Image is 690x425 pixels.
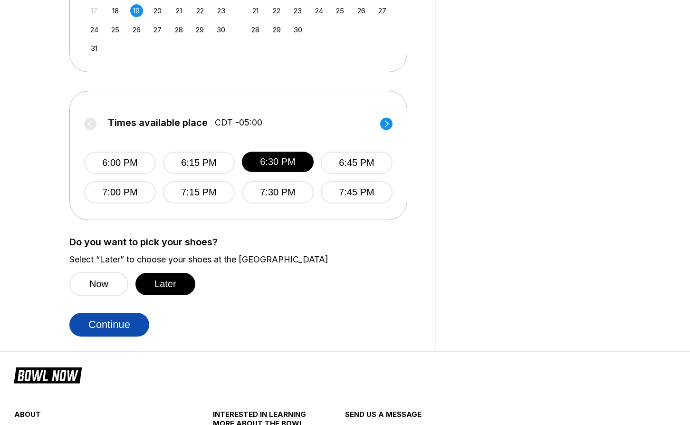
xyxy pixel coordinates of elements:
div: Not available Sunday, August 17th, 2025 [88,4,101,17]
div: Choose Thursday, August 21st, 2025 [172,4,185,17]
button: 7:45 PM [321,181,393,203]
div: Choose Tuesday, August 19th, 2025 [130,4,143,17]
button: 7:15 PM [163,181,235,203]
span: CDT -05:00 [215,117,262,128]
button: Continue [69,313,149,337]
div: Choose Friday, August 29th, 2025 [193,23,206,36]
div: Choose Thursday, September 25th, 2025 [334,4,346,17]
div: Choose Friday, September 26th, 2025 [355,4,368,17]
div: Choose Monday, August 18th, 2025 [109,4,122,17]
div: Choose Sunday, September 21st, 2025 [249,4,262,17]
button: Now [69,272,128,296]
div: Choose Friday, August 22nd, 2025 [193,4,206,17]
button: 6:45 PM [321,152,393,174]
button: 7:00 PM [84,181,156,203]
div: Choose Tuesday, August 26th, 2025 [130,23,143,36]
div: Choose Sunday, August 31st, 2025 [88,42,101,55]
div: Choose Sunday, August 24th, 2025 [88,23,101,36]
button: 6:00 PM [84,152,156,174]
span: Times available place [108,117,208,128]
button: 6:15 PM [163,152,235,174]
div: Choose Tuesday, September 30th, 2025 [291,23,304,36]
div: Choose Sunday, September 28th, 2025 [249,23,262,36]
div: Choose Monday, August 25th, 2025 [109,23,122,36]
label: Do you want to pick your shoes? [69,237,421,247]
div: Choose Monday, September 22nd, 2025 [270,4,283,17]
div: Choose Wednesday, August 20th, 2025 [151,4,164,17]
button: 7:30 PM [242,181,314,203]
div: Choose Saturday, September 27th, 2025 [376,4,389,17]
div: Choose Wednesday, August 27th, 2025 [151,23,164,36]
label: Select “Later” to choose your shoes at the [GEOGRAPHIC_DATA] [69,254,421,265]
div: Choose Wednesday, September 24th, 2025 [313,4,326,17]
div: Choose Saturday, August 23rd, 2025 [215,4,228,17]
div: Choose Tuesday, September 23rd, 2025 [291,4,304,17]
button: Later [135,273,195,295]
div: Choose Monday, September 29th, 2025 [270,23,283,36]
div: Choose Thursday, August 28th, 2025 [172,23,185,36]
div: Choose Saturday, August 30th, 2025 [215,23,228,36]
button: 6:30 PM [242,152,314,172]
div: about [14,410,180,424]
